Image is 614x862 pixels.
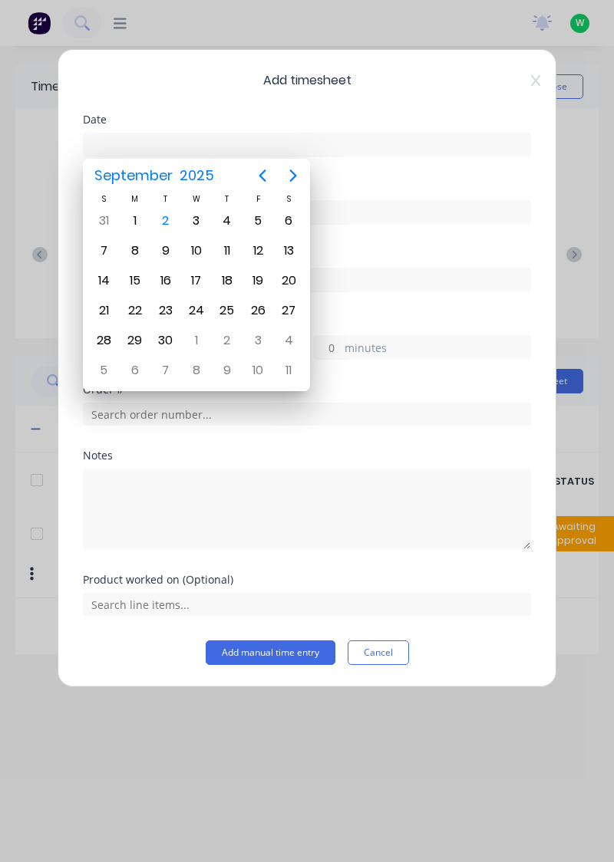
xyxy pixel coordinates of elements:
div: Saturday, September 6, 2025 [277,209,300,232]
div: Saturday, September 20, 2025 [277,269,300,292]
div: Saturday, September 13, 2025 [277,239,300,262]
div: T [212,192,243,206]
div: Monday, September 8, 2025 [124,239,147,262]
div: Thursday, October 2, 2025 [216,329,239,352]
div: Friday, September 12, 2025 [246,239,269,262]
button: Cancel [348,640,409,665]
div: W [181,192,212,206]
div: Tuesday, September 9, 2025 [154,239,177,262]
button: September2025 [84,162,223,189]
button: Next page [278,160,309,191]
button: Add manual time entry [206,640,335,665]
span: Add timesheet [83,71,531,90]
div: S [88,192,119,206]
div: F [243,192,273,206]
div: Thursday, October 9, 2025 [216,359,239,382]
div: Thursday, September 18, 2025 [216,269,239,292]
div: Monday, September 22, 2025 [124,299,147,322]
div: Sunday, September 28, 2025 [92,329,115,352]
div: Thursday, September 11, 2025 [216,239,239,262]
span: September [91,162,176,189]
div: M [119,192,150,206]
div: Sunday, September 7, 2025 [92,239,115,262]
label: minutes [345,340,530,359]
div: Friday, September 5, 2025 [246,209,269,232]
div: Thursday, September 4, 2025 [216,209,239,232]
div: Monday, October 6, 2025 [124,359,147,382]
div: Wednesday, October 8, 2025 [185,359,208,382]
div: Friday, October 10, 2025 [246,359,269,382]
div: Monday, September 15, 2025 [124,269,147,292]
input: Search order number... [83,403,531,426]
div: Date [83,114,531,125]
div: Order # [83,384,531,395]
div: T [150,192,181,206]
div: Wednesday, September 10, 2025 [185,239,208,262]
div: Tuesday, September 16, 2025 [154,269,177,292]
div: Wednesday, October 1, 2025 [185,329,208,352]
div: Friday, October 3, 2025 [246,329,269,352]
div: Sunday, September 14, 2025 [92,269,115,292]
div: Wednesday, September 17, 2025 [185,269,208,292]
div: S [273,192,304,206]
input: Search line items... [83,593,531,616]
div: Saturday, October 11, 2025 [277,359,300,382]
div: Wednesday, September 3, 2025 [185,209,208,232]
div: Tuesday, October 7, 2025 [154,359,177,382]
div: Friday, September 26, 2025 [246,299,269,322]
div: Monday, September 29, 2025 [124,329,147,352]
div: Tuesday, September 23, 2025 [154,299,177,322]
span: 2025 [176,162,217,189]
div: Today, Tuesday, September 2, 2025 [154,209,177,232]
div: Tuesday, September 30, 2025 [154,329,177,352]
div: Thursday, September 25, 2025 [216,299,239,322]
div: Sunday, September 21, 2025 [92,299,115,322]
div: Sunday, October 5, 2025 [92,359,115,382]
div: Product worked on (Optional) [83,574,531,585]
input: 0 [314,336,341,359]
div: Wednesday, September 24, 2025 [185,299,208,322]
div: Notes [83,450,531,461]
div: Sunday, August 31, 2025 [92,209,115,232]
div: Friday, September 19, 2025 [246,269,269,292]
div: Saturday, October 4, 2025 [277,329,300,352]
div: Saturday, September 27, 2025 [277,299,300,322]
button: Previous page [247,160,278,191]
div: Monday, September 1, 2025 [124,209,147,232]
